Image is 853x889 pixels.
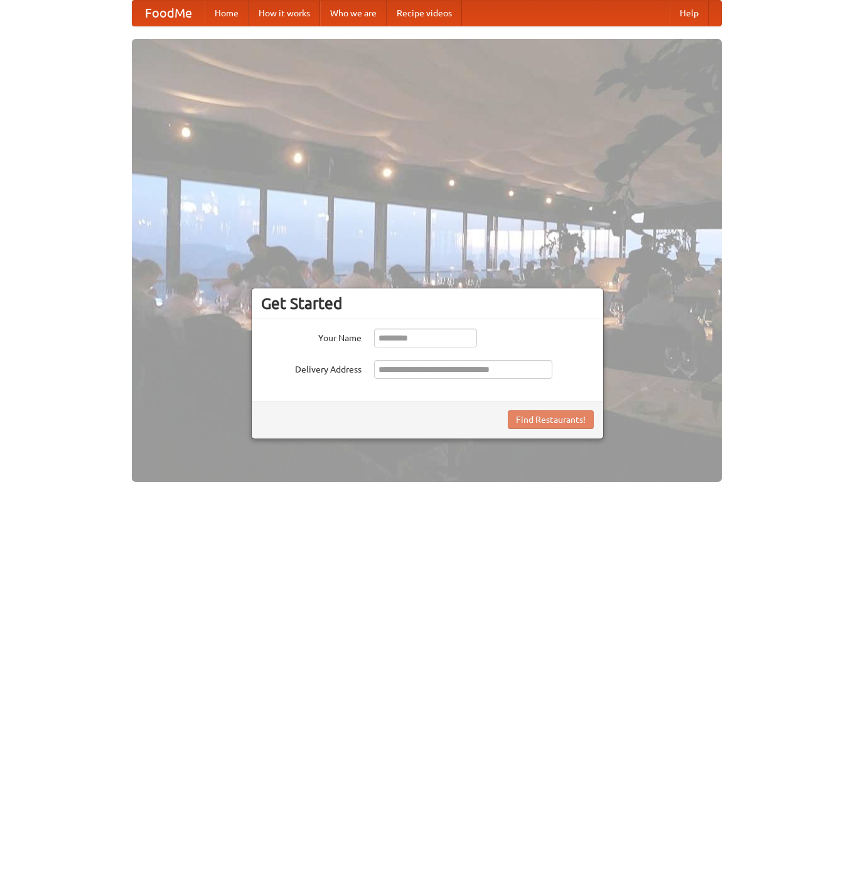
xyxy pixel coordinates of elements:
[387,1,462,26] a: Recipe videos
[205,1,249,26] a: Home
[320,1,387,26] a: Who we are
[508,410,594,429] button: Find Restaurants!
[249,1,320,26] a: How it works
[261,329,362,344] label: Your Name
[132,1,205,26] a: FoodMe
[261,294,594,313] h3: Get Started
[670,1,709,26] a: Help
[261,360,362,376] label: Delivery Address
